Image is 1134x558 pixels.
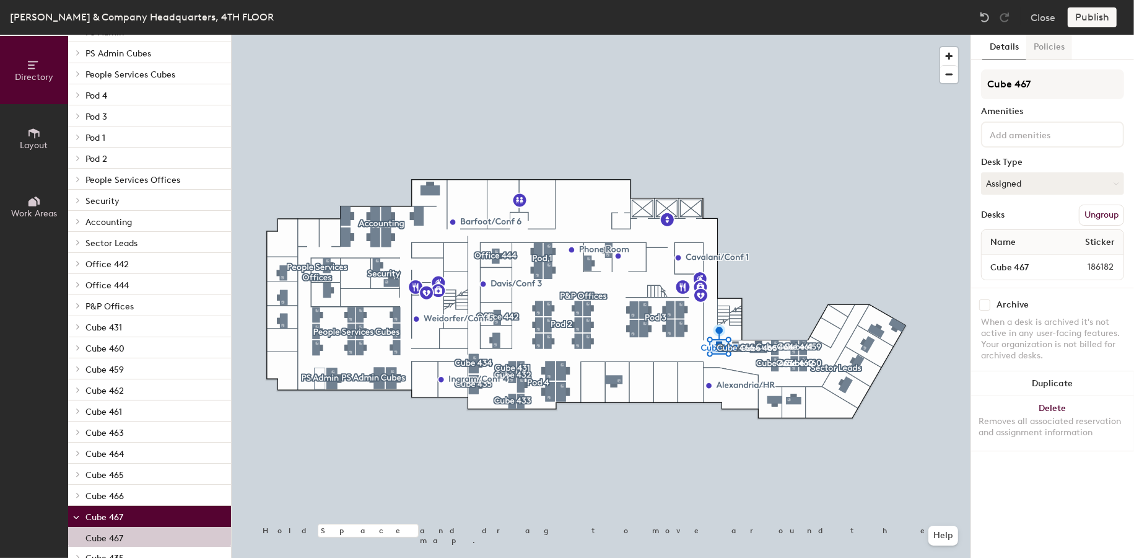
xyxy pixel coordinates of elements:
[971,371,1134,396] button: Duplicate
[85,217,132,228] span: Accounting
[10,9,274,25] div: [PERSON_NAME] & Company Headquarters, 4TH FLOOR
[984,259,1058,276] input: Unnamed desk
[1079,231,1121,254] span: Sticker
[1026,35,1072,60] button: Policies
[85,196,120,206] span: Security
[85,428,124,438] span: Cube 463
[981,317,1124,361] div: When a desk is archived it's not active in any user-facing features. Your organization is not bil...
[85,301,134,312] span: P&P Offices
[85,154,107,164] span: Pod 2
[981,172,1124,195] button: Assigned
[85,259,129,270] span: Office 442
[85,343,124,354] span: Cube 460
[85,48,151,59] span: PS Admin Cubes
[85,69,175,80] span: People Services Cubes
[85,365,124,375] span: Cube 459
[85,175,180,185] span: People Services Offices
[987,126,1099,141] input: Add amenities
[981,107,1124,117] div: Amenities
[981,157,1124,167] div: Desk Type
[85,238,137,249] span: Sector Leads
[971,396,1134,451] button: DeleteRemoves all associated reservation and assignment information
[85,133,105,143] span: Pod 1
[984,231,1022,254] span: Name
[85,449,124,459] span: Cube 464
[85,280,129,291] span: Office 444
[981,210,1005,220] div: Desks
[15,72,53,82] span: Directory
[979,416,1127,438] div: Removes all associated reservation and assignment information
[979,11,991,24] img: Undo
[85,407,122,417] span: Cube 461
[11,208,57,219] span: Work Areas
[20,140,48,151] span: Layout
[1031,7,1055,27] button: Close
[928,526,958,546] button: Help
[982,35,1026,60] button: Details
[85,386,124,396] span: Cube 462
[85,27,124,38] span: PS Admin
[1079,205,1124,226] button: Ungroup
[998,11,1011,24] img: Redo
[85,512,123,523] span: Cube 467
[997,300,1029,310] div: Archive
[85,529,123,544] p: Cube 467
[85,491,124,502] span: Cube 466
[85,322,122,333] span: Cube 431
[85,112,107,122] span: Pod 3
[85,91,107,101] span: Pod 4
[85,470,124,480] span: Cube 465
[1058,260,1121,274] span: 186182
